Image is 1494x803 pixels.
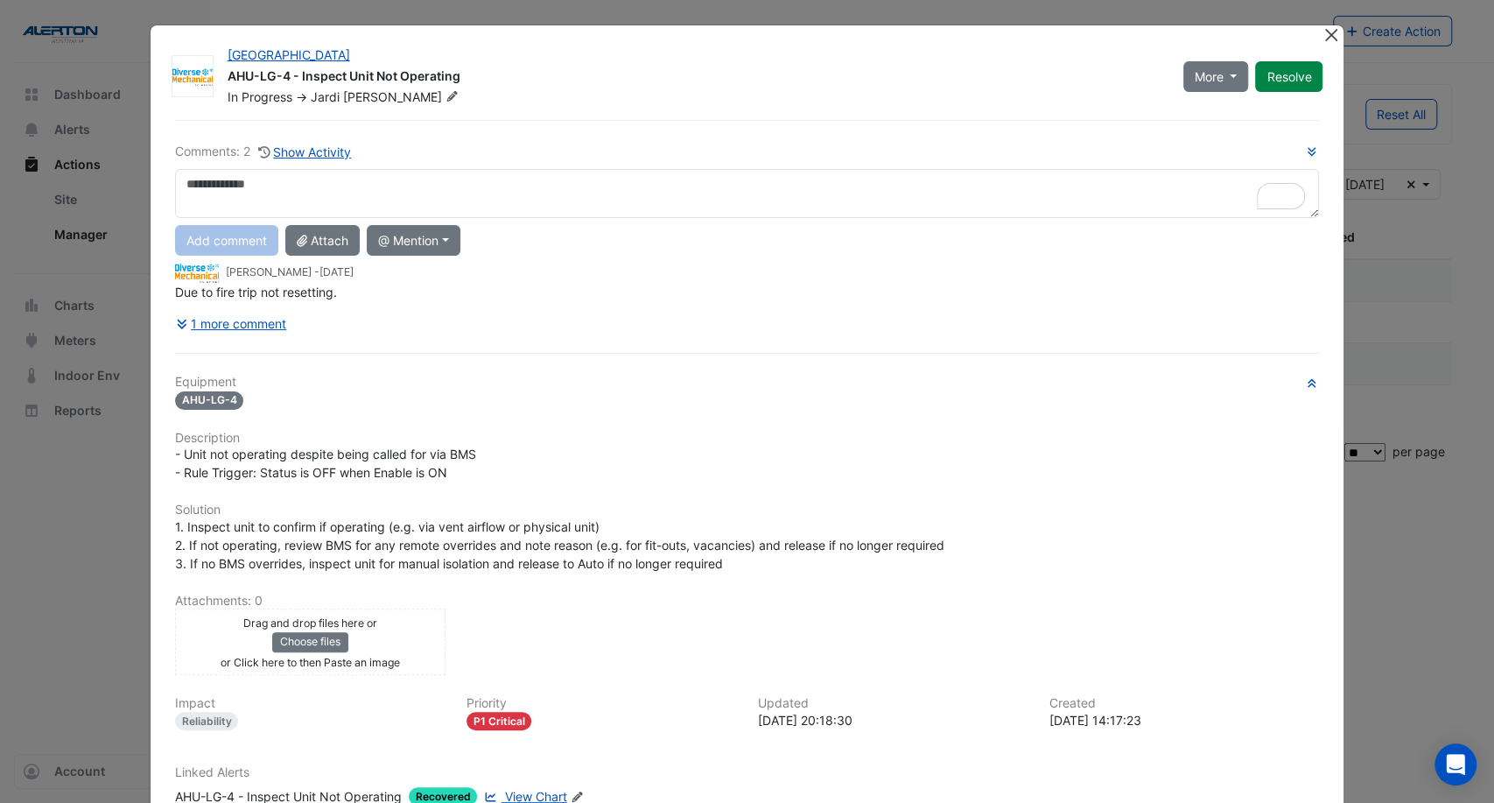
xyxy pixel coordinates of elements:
button: Close [1322,25,1340,44]
small: Drag and drop files here or [243,616,377,630]
button: @ Mention [367,225,460,256]
div: Open Intercom Messenger [1434,743,1476,785]
img: Diverse Mechanical [175,264,219,283]
span: [PERSON_NAME] [343,88,462,106]
div: Reliability [175,712,239,730]
span: AHU-LG-4 [175,391,244,410]
div: Comments: 2 [175,142,353,162]
span: More [1195,67,1224,86]
textarea: To enrich screen reader interactions, please activate Accessibility in Grammarly extension settings [175,169,1320,218]
span: Jardi [311,89,340,104]
span: Due to fire trip not resetting. [175,285,337,299]
div: P1 Critical [466,712,532,730]
h6: Updated [758,696,1028,711]
span: 1. Inspect unit to confirm if operating (e.g. via vent airflow or physical unit) 2. If not operat... [175,519,944,571]
small: [PERSON_NAME] - [226,264,354,280]
button: Choose files [272,632,348,652]
span: - Unit not operating despite being called for via BMS - Rule Trigger: Status is OFF when Enable i... [175,447,476,480]
button: 1 more comment [175,308,288,339]
h6: Solution [175,503,1320,518]
button: Resolve [1255,61,1322,92]
div: [DATE] 20:18:30 [758,711,1028,729]
h6: Equipment [175,375,1320,390]
div: [DATE] 14:17:23 [1049,711,1319,729]
button: More [1183,61,1249,92]
h6: Priority [466,696,737,711]
button: Show Activity [257,142,353,162]
span: In Progress [228,89,292,104]
span: -> [296,89,307,104]
h6: Impact [175,696,445,711]
a: [GEOGRAPHIC_DATA] [228,47,350,62]
h6: Description [175,431,1320,446]
small: or Click here to then Paste an image [221,656,400,669]
h6: Attachments: 0 [175,594,1320,609]
h6: Created [1049,696,1319,711]
img: Diverse Mechanical [172,68,213,86]
h6: Linked Alerts [175,765,1320,780]
span: 2025-07-15 20:18:30 [319,265,354,278]
div: AHU-LG-4 - Inspect Unit Not Operating [228,67,1162,88]
button: Attach [285,225,360,256]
